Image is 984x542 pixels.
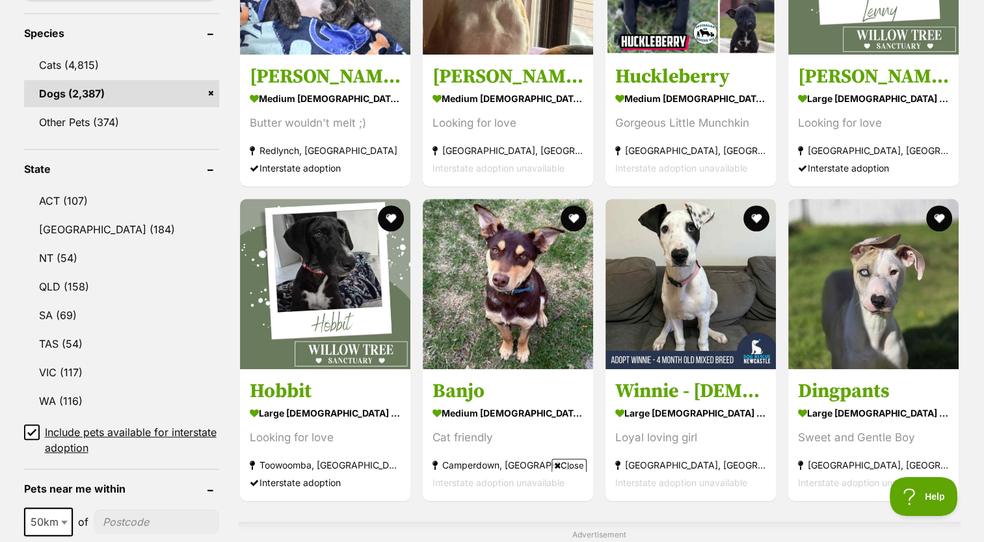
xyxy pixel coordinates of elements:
div: Sweet and Gentle Boy [798,429,949,446]
header: State [24,163,219,175]
iframe: Advertisement [256,477,729,536]
strong: [GEOGRAPHIC_DATA], [GEOGRAPHIC_DATA] [432,142,583,159]
a: Dogs (2,387) [24,80,219,107]
span: Include pets available for interstate adoption [45,424,219,456]
h3: Dingpants [798,379,949,404]
span: Close [552,459,587,472]
h3: Huckleberry [615,64,766,89]
strong: large [DEMOGRAPHIC_DATA] Dog [250,404,401,422]
button: favourite [743,205,769,231]
div: Interstate adoption [798,159,949,177]
a: Banjo medium [DEMOGRAPHIC_DATA] Dog Cat friendly Camperdown, [GEOGRAPHIC_DATA] Interstate adoptio... [423,369,593,501]
strong: Toowoomba, [GEOGRAPHIC_DATA] [250,456,401,474]
a: ACT (107) [24,187,219,214]
a: Dingpants large [DEMOGRAPHIC_DATA] Dog Sweet and Gentle Boy [GEOGRAPHIC_DATA], [GEOGRAPHIC_DATA] ... [788,369,959,501]
button: favourite [378,205,404,231]
strong: [GEOGRAPHIC_DATA], [GEOGRAPHIC_DATA] [615,142,766,159]
img: Hobbit - Great Dane Dog [240,199,410,369]
input: postcode [94,510,219,534]
strong: medium [DEMOGRAPHIC_DATA] Dog [250,89,401,108]
strong: [GEOGRAPHIC_DATA], [GEOGRAPHIC_DATA] [798,456,949,474]
a: SA (69) [24,302,219,329]
strong: Redlynch, [GEOGRAPHIC_DATA] [250,142,401,159]
span: 50km [24,508,73,536]
img: Winnie - 4 Month Old Mixed Breed - Mixed breed Dog [605,199,776,369]
a: [PERSON_NAME] large [DEMOGRAPHIC_DATA] Dog Looking for love [GEOGRAPHIC_DATA], [GEOGRAPHIC_DATA] ... [788,55,959,187]
a: Include pets available for interstate adoption [24,424,219,456]
strong: medium [DEMOGRAPHIC_DATA] Dog [615,89,766,108]
h3: [PERSON_NAME] [798,64,949,89]
a: [PERSON_NAME] medium [DEMOGRAPHIC_DATA] Dog Looking for love [GEOGRAPHIC_DATA], [GEOGRAPHIC_DATA]... [423,55,593,187]
div: Looking for love [250,429,401,446]
span: Interstate adoption unavailable [432,162,565,174]
h3: Hobbit [250,379,401,404]
div: Gorgeous Little Munchkin [615,114,766,132]
div: Interstate adoption [250,474,401,491]
a: Huckleberry medium [DEMOGRAPHIC_DATA] Dog Gorgeous Little Munchkin [GEOGRAPHIC_DATA], [GEOGRAPHIC... [605,55,776,187]
a: Winnie - [DEMOGRAPHIC_DATA] Mixed Breed large [DEMOGRAPHIC_DATA] Dog Loyal loving girl [GEOGRAPHI... [605,369,776,501]
a: VIC (117) [24,359,219,386]
a: WA (116) [24,387,219,415]
span: Interstate adoption unavailable [615,162,747,174]
a: NT (54) [24,244,219,272]
h3: [PERSON_NAME] [250,64,401,89]
span: 50km [25,513,72,531]
img: Dingpants - Australian Bulldog x Bull Arab Dog [788,199,959,369]
div: Butter wouldn't melt ;) [250,114,401,132]
div: Interstate adoption [250,159,401,177]
div: Loyal loving girl [615,429,766,446]
a: QLD (158) [24,273,219,300]
span: of [78,514,88,530]
a: [PERSON_NAME] medium [DEMOGRAPHIC_DATA] Dog Butter wouldn't melt ;) Redlynch, [GEOGRAPHIC_DATA] I... [240,55,410,187]
header: Species [24,27,219,39]
strong: medium [DEMOGRAPHIC_DATA] Dog [432,404,583,422]
button: favourite [927,205,953,231]
div: Cat friendly [432,429,583,446]
header: Pets near me within [24,483,219,495]
div: Looking for love [798,114,949,132]
strong: Camperdown, [GEOGRAPHIC_DATA] [432,456,583,474]
a: TAS (54) [24,330,219,357]
h3: Banjo [432,379,583,404]
a: Cats (4,815) [24,51,219,79]
strong: [GEOGRAPHIC_DATA], [GEOGRAPHIC_DATA] [615,456,766,474]
a: [GEOGRAPHIC_DATA] (184) [24,216,219,243]
strong: large [DEMOGRAPHIC_DATA] Dog [798,404,949,422]
strong: medium [DEMOGRAPHIC_DATA] Dog [432,89,583,108]
button: favourite [561,205,587,231]
strong: large [DEMOGRAPHIC_DATA] Dog [798,89,949,108]
strong: [GEOGRAPHIC_DATA], [GEOGRAPHIC_DATA] [798,142,949,159]
iframe: Help Scout Beacon - Open [890,477,958,516]
span: Interstate adoption unavailable [798,477,930,488]
a: Other Pets (374) [24,109,219,136]
strong: large [DEMOGRAPHIC_DATA] Dog [615,404,766,422]
a: Hobbit large [DEMOGRAPHIC_DATA] Dog Looking for love Toowoomba, [GEOGRAPHIC_DATA] Interstate adop... [240,369,410,501]
div: Looking for love [432,114,583,132]
img: Banjo - Australian Kelpie Dog [423,199,593,369]
h3: Winnie - [DEMOGRAPHIC_DATA] Mixed Breed [615,379,766,404]
h3: [PERSON_NAME] [432,64,583,89]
